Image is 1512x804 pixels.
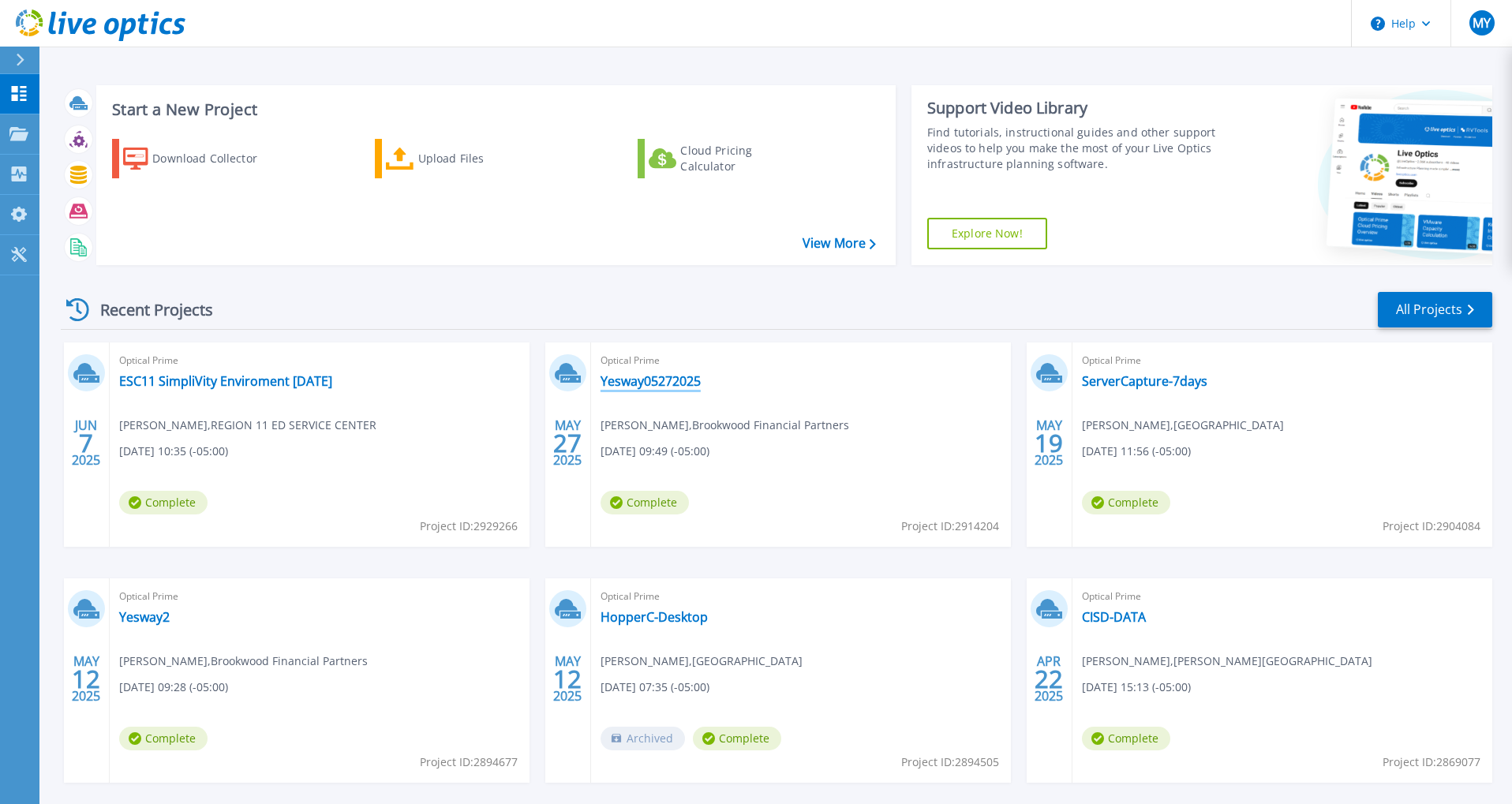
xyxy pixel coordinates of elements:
span: [PERSON_NAME] , [GEOGRAPHIC_DATA] [1082,417,1284,434]
div: Support Video Library [927,98,1223,118]
div: JUN 2025 [71,414,101,472]
span: Complete [119,491,208,514]
span: 7 [79,436,93,450]
a: HopperC-Desktop [601,609,708,625]
span: Optical Prime [1082,352,1483,369]
div: Find tutorials, instructional guides and other support videos to help you make the most of your L... [927,125,1223,172]
span: [DATE] 11:56 (-05:00) [1082,443,1191,460]
a: All Projects [1378,292,1492,327]
span: Optical Prime [119,588,520,605]
span: Complete [693,727,781,750]
div: MAY 2025 [552,650,582,708]
h3: Start a New Project [112,101,875,118]
span: [PERSON_NAME] , Brookwood Financial Partners [601,417,849,434]
span: [DATE] 10:35 (-05:00) [119,443,228,460]
span: Project ID: 2894677 [420,754,518,771]
span: Complete [1082,491,1170,514]
span: [PERSON_NAME] , [GEOGRAPHIC_DATA] [601,653,803,670]
span: 12 [72,672,100,686]
span: Complete [119,727,208,750]
span: [DATE] 09:49 (-05:00) [601,443,709,460]
div: APR 2025 [1034,650,1064,708]
span: [DATE] 09:28 (-05:00) [119,679,228,696]
a: ESC11 SimpliVity Enviroment [DATE] [119,373,332,389]
a: Explore Now! [927,218,1047,249]
span: Optical Prime [1082,588,1483,605]
span: 27 [553,436,582,450]
span: 22 [1035,672,1063,686]
div: Upload Files [418,143,545,174]
a: Yesway05272025 [601,373,701,389]
div: MAY 2025 [71,650,101,708]
div: MAY 2025 [1034,414,1064,472]
span: Project ID: 2914204 [901,518,999,535]
span: Optical Prime [601,588,1001,605]
a: Upload Files [375,139,551,178]
span: 19 [1035,436,1063,450]
span: 12 [553,672,582,686]
span: Optical Prime [119,352,520,369]
a: View More [803,236,876,251]
span: [PERSON_NAME] , REGION 11 ED SERVICE CENTER [119,417,376,434]
span: Project ID: 2904084 [1383,518,1480,535]
div: MAY 2025 [552,414,582,472]
span: [DATE] 15:13 (-05:00) [1082,679,1191,696]
a: Yesway2 [119,609,170,625]
div: Download Collector [152,143,279,174]
a: CISD-DATA [1082,609,1146,625]
span: Complete [1082,727,1170,750]
a: Cloud Pricing Calculator [638,139,814,178]
span: Archived [601,727,685,750]
span: [DATE] 07:35 (-05:00) [601,679,709,696]
a: ServerCapture-7days [1082,373,1207,389]
div: Cloud Pricing Calculator [680,143,807,174]
span: Project ID: 2869077 [1383,754,1480,771]
div: Recent Projects [61,290,234,329]
span: [PERSON_NAME] , Brookwood Financial Partners [119,653,368,670]
span: Optical Prime [601,352,1001,369]
span: [PERSON_NAME] , [PERSON_NAME][GEOGRAPHIC_DATA] [1082,653,1372,670]
a: Download Collector [112,139,288,178]
span: MY [1473,17,1491,29]
span: Project ID: 2894505 [901,754,999,771]
span: Project ID: 2929266 [420,518,518,535]
span: Complete [601,491,689,514]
